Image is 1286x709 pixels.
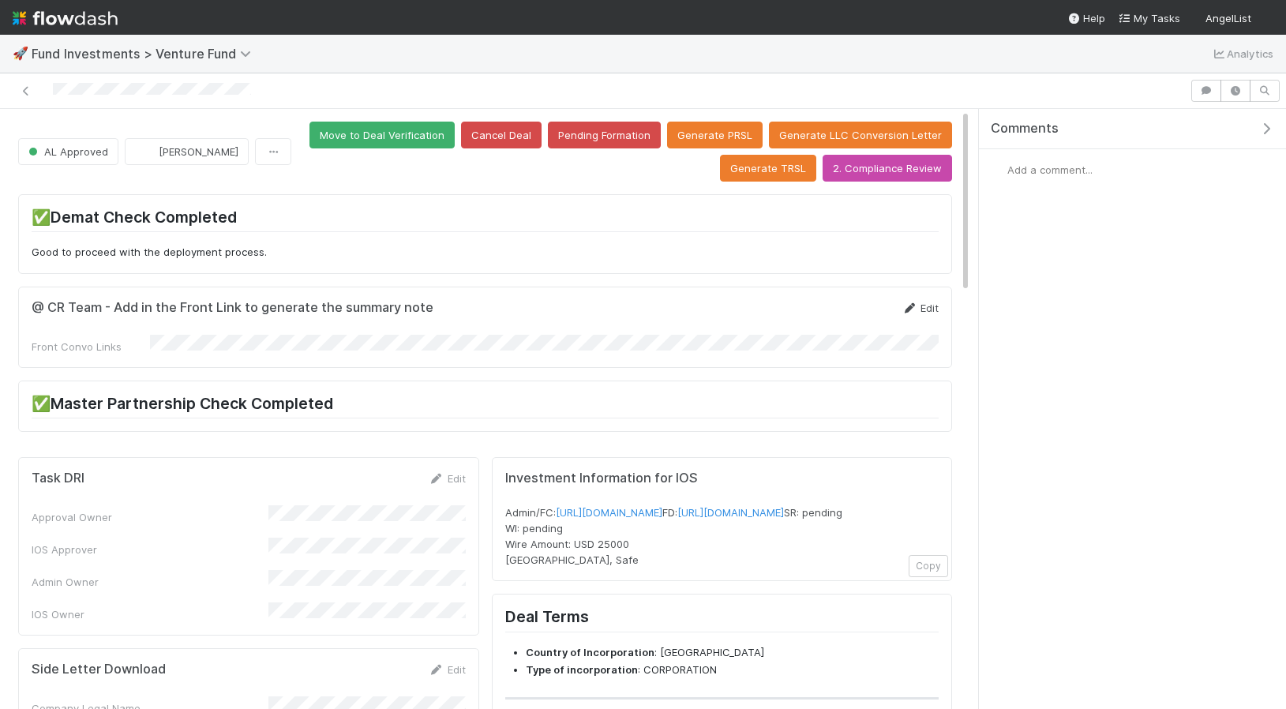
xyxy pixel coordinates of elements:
span: My Tasks [1118,12,1180,24]
a: My Tasks [1118,10,1180,26]
h5: @ CR Team - Add in the Front Link to generate the summary note [32,300,433,316]
img: avatar_6daca87a-2c2e-4848-8ddb-62067031c24f.png [1258,11,1273,27]
div: Admin Owner [32,574,268,590]
div: IOS Owner [32,606,268,622]
h2: Deal Terms [505,607,939,632]
button: Copy [909,555,948,577]
button: Generate LLC Conversion Letter [769,122,952,148]
button: Move to Deal Verification [309,122,455,148]
div: Help [1067,10,1105,26]
span: [PERSON_NAME] [159,145,238,158]
a: Edit [429,663,466,676]
button: Pending Formation [548,122,661,148]
img: avatar_f2899df2-d2b9-483b-a052-ca3b1db2e5e2.png [138,144,154,159]
span: AngelList [1205,12,1251,24]
a: [URL][DOMAIN_NAME] [677,506,784,519]
span: AL Approved [25,145,108,158]
h5: Side Letter Download [32,662,166,677]
button: Generate PRSL [667,122,763,148]
h2: ✅Demat Check Completed [32,208,939,232]
li: : [GEOGRAPHIC_DATA] [526,645,939,661]
button: AL Approved [18,138,118,165]
span: Admin/FC: FD: SR: pending WI: pending Wire Amount: USD 25000 [GEOGRAPHIC_DATA], Safe [505,506,842,566]
p: Good to proceed with the deployment process. [32,245,939,261]
span: Add a comment... [1007,163,1093,176]
li: : CORPORATION [526,662,939,678]
div: Front Convo Links [32,339,150,354]
h5: Investment Information for IOS [505,471,939,486]
span: Comments [991,121,1059,137]
img: avatar_6daca87a-2c2e-4848-8ddb-62067031c24f.png [992,162,1007,178]
div: IOS Approver [32,542,268,557]
button: 2. Compliance Review [823,155,952,182]
a: Analytics [1211,44,1273,63]
strong: Type of incorporation [526,663,638,676]
h2: ✅Master Partnership Check Completed [32,394,939,418]
button: [PERSON_NAME] [125,138,249,165]
span: Fund Investments > Venture Fund [32,46,259,62]
button: Generate TRSL [720,155,816,182]
strong: Country of Incorporation [526,646,654,658]
div: Approval Owner [32,509,268,525]
a: [URL][DOMAIN_NAME] [556,506,662,519]
a: Edit [902,302,939,314]
img: logo-inverted-e16ddd16eac7371096b0.svg [13,5,118,32]
button: Cancel Deal [461,122,542,148]
h5: Task DRI [32,471,84,486]
span: 🚀 [13,47,28,60]
a: Edit [429,472,466,485]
